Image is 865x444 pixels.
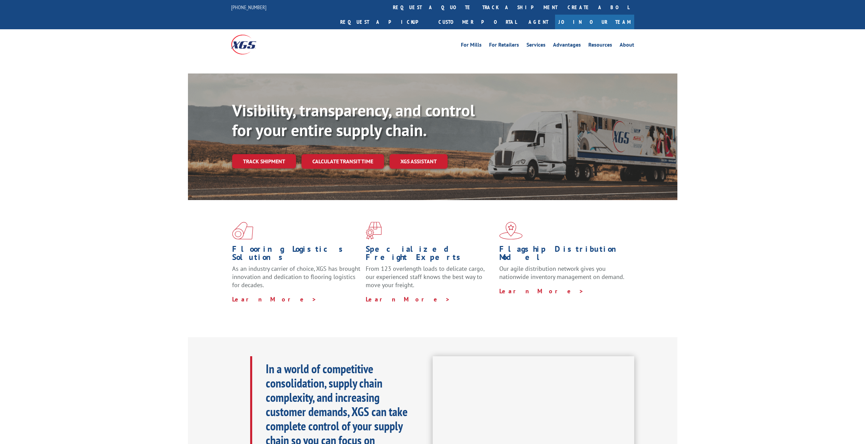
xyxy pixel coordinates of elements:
[232,100,475,141] b: Visibility, transparency, and control for your entire supply chain.
[366,222,382,240] img: xgs-icon-focused-on-flooring-red
[499,245,628,265] h1: Flagship Distribution Model
[499,265,624,281] span: Our agile distribution network gives you nationwide inventory management on demand.
[232,222,253,240] img: xgs-icon-total-supply-chain-intelligence-red
[526,42,546,50] a: Services
[232,265,360,289] span: As an industry carrier of choice, XGS has brought innovation and dedication to flooring logistics...
[232,295,317,303] a: Learn More >
[553,42,581,50] a: Advantages
[390,154,448,169] a: XGS ASSISTANT
[301,154,384,169] a: Calculate transit time
[231,4,266,11] a: [PHONE_NUMBER]
[461,42,482,50] a: For Mills
[366,265,494,295] p: From 123 overlength loads to delicate cargo, our experienced staff knows the best way to move you...
[335,15,433,29] a: Request a pickup
[499,287,584,295] a: Learn More >
[499,222,523,240] img: xgs-icon-flagship-distribution-model-red
[366,245,494,265] h1: Specialized Freight Experts
[620,42,634,50] a: About
[232,245,361,265] h1: Flooring Logistics Solutions
[232,154,296,168] a: Track shipment
[522,15,555,29] a: Agent
[555,15,634,29] a: Join Our Team
[366,295,450,303] a: Learn More >
[489,42,519,50] a: For Retailers
[433,15,522,29] a: Customer Portal
[588,42,612,50] a: Resources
